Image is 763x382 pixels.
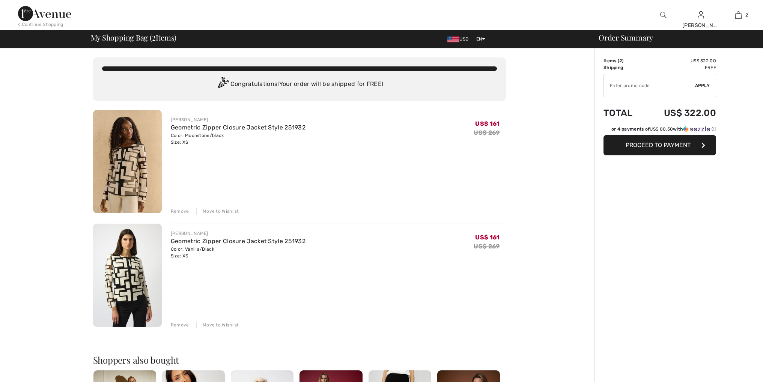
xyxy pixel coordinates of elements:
[196,322,239,328] div: Move to Wishlist
[590,34,758,41] div: Order Summary
[603,57,644,64] td: Items ( )
[644,57,716,64] td: US$ 322.00
[603,64,644,71] td: Shipping
[619,58,622,63] span: 2
[171,230,306,237] div: [PERSON_NAME]
[447,36,459,42] img: US Dollar
[745,12,748,18] span: 2
[171,208,189,215] div: Remove
[611,126,716,132] div: or 4 payments of with
[695,82,710,89] span: Apply
[152,32,156,42] span: 2
[650,126,673,132] span: US$ 80.50
[171,246,306,259] div: Color: Vanilla/Black Size: XS
[698,11,704,20] img: My Info
[476,36,486,42] span: EN
[475,234,500,241] span: US$ 161
[171,238,306,245] a: Geometric Zipper Closure Jacket Style 251932
[720,11,757,20] a: 2
[660,11,667,20] img: search the website
[196,208,239,215] div: Move to Wishlist
[644,100,716,126] td: US$ 322.00
[171,124,306,131] a: Geometric Zipper Closure Jacket Style 251932
[474,129,500,136] s: US$ 269
[93,224,162,327] img: Geometric Zipper Closure Jacket Style 251932
[171,322,189,328] div: Remove
[93,110,162,213] img: Geometric Zipper Closure Jacket Style 251932
[18,6,71,21] img: 1ère Avenue
[682,21,719,29] div: [PERSON_NAME]
[626,141,691,149] span: Proceed to Payment
[683,126,710,132] img: Sezzle
[603,135,716,155] button: Proceed to Payment
[698,11,704,18] a: Sign In
[102,77,497,92] div: Congratulations! Your order will be shipped for FREE!
[735,11,742,20] img: My Bag
[93,355,506,364] h2: Shoppers also bought
[644,64,716,71] td: Free
[447,36,471,42] span: USD
[474,243,500,250] s: US$ 269
[604,74,695,97] input: Promo code
[171,116,306,123] div: [PERSON_NAME]
[715,359,755,378] iframe: Opens a widget where you can find more information
[18,21,63,28] div: < Continue Shopping
[215,77,230,92] img: Congratulation2.svg
[475,120,500,127] span: US$ 161
[603,100,644,126] td: Total
[171,132,306,146] div: Color: Moonstone/black Size: XS
[603,126,716,135] div: or 4 payments ofUS$ 80.50withSezzle Click to learn more about Sezzle
[91,34,177,41] span: My Shopping Bag ( Items)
